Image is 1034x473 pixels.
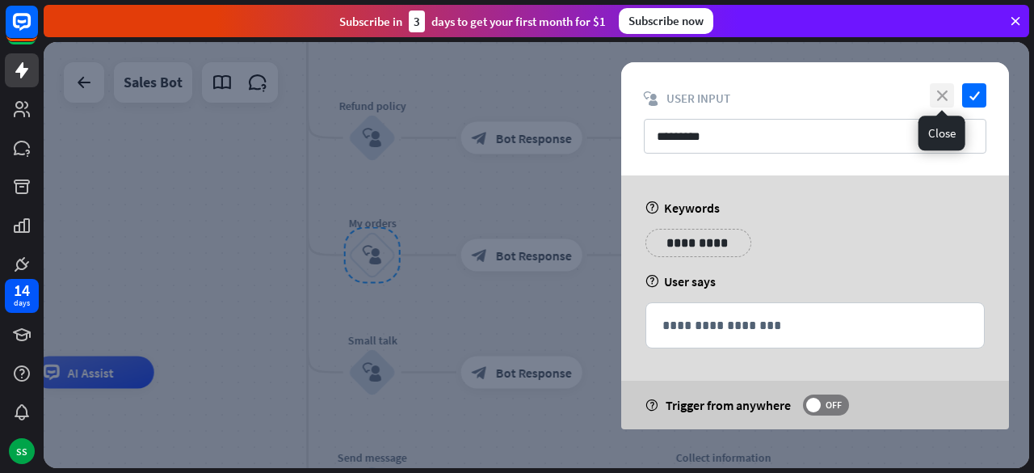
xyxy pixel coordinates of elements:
div: User says [645,273,985,289]
i: check [962,83,986,108]
span: User Input [666,91,730,106]
a: 14 days [5,279,39,313]
div: SS [9,438,35,464]
button: Open LiveChat chat widget [13,6,61,55]
div: days [14,298,30,309]
div: Subscribe in days to get your first month for $1 [339,11,606,32]
i: close [930,83,954,108]
div: Subscribe now [619,8,713,34]
div: 3 [409,11,425,32]
i: help [645,275,659,288]
span: Trigger from anywhere [666,397,791,413]
div: 14 [14,283,30,298]
i: block_user_input [644,91,658,106]
i: help [645,399,658,412]
i: help [645,201,659,214]
div: Keywords [645,200,985,216]
span: OFF [821,399,846,412]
